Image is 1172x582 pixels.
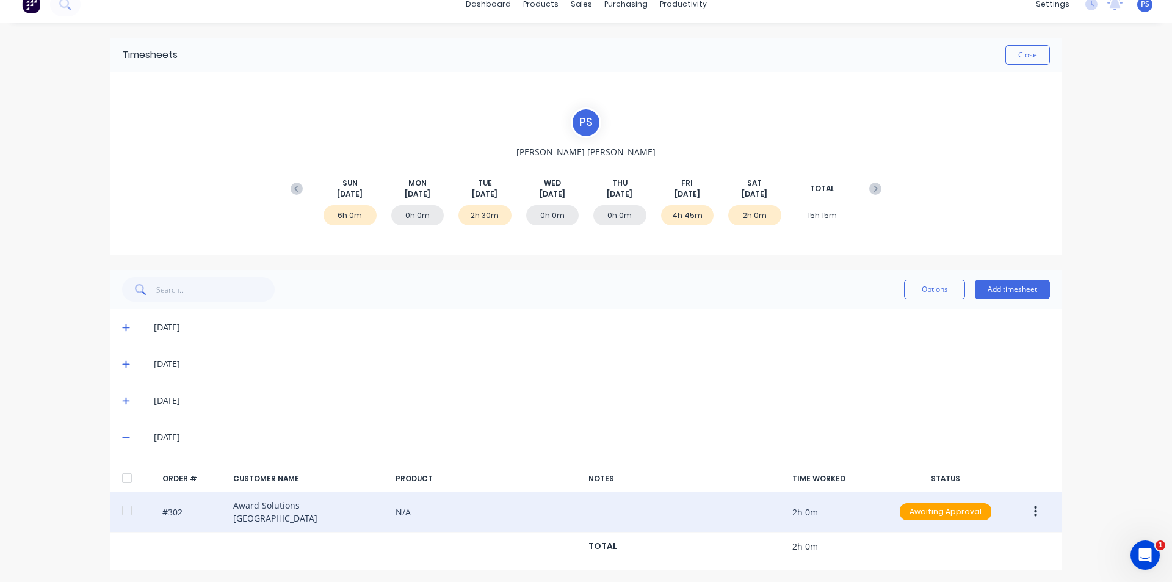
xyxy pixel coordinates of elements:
[154,357,1050,371] div: [DATE]
[396,473,579,484] div: PRODUCT
[478,178,492,189] span: TUE
[233,473,386,484] div: CUSTOMER NAME
[391,205,444,225] div: 0h 0m
[607,189,632,200] span: [DATE]
[571,107,601,138] div: P S
[593,205,646,225] div: 0h 0m
[612,178,628,189] span: THU
[675,189,700,200] span: [DATE]
[540,189,565,200] span: [DATE]
[472,189,497,200] span: [DATE]
[154,321,1050,334] div: [DATE]
[337,189,363,200] span: [DATE]
[516,145,656,158] span: [PERSON_NAME] [PERSON_NAME]
[588,473,783,484] div: NOTES
[661,205,714,225] div: 4h 45m
[975,280,1050,299] button: Add timesheet
[342,178,358,189] span: SUN
[458,205,512,225] div: 2h 30m
[526,205,579,225] div: 0h 0m
[162,473,223,484] div: ORDER #
[792,473,884,484] div: TIME WORKED
[1005,45,1050,65] button: Close
[122,48,178,62] div: Timesheets
[742,189,767,200] span: [DATE]
[405,189,430,200] span: [DATE]
[1130,540,1160,570] iframe: Intercom live chat
[408,178,427,189] span: MON
[899,503,992,521] button: Awaiting Approval
[324,205,377,225] div: 6h 0m
[747,178,762,189] span: SAT
[796,205,849,225] div: 15h 15m
[810,183,834,194] span: TOTAL
[681,178,693,189] span: FRI
[894,473,997,484] div: STATUS
[728,205,781,225] div: 2h 0m
[154,394,1050,407] div: [DATE]
[1156,540,1165,550] span: 1
[904,280,965,299] button: Options
[156,277,275,302] input: Search...
[544,178,561,189] span: WED
[154,431,1050,444] div: [DATE]
[900,503,991,520] div: Awaiting Approval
